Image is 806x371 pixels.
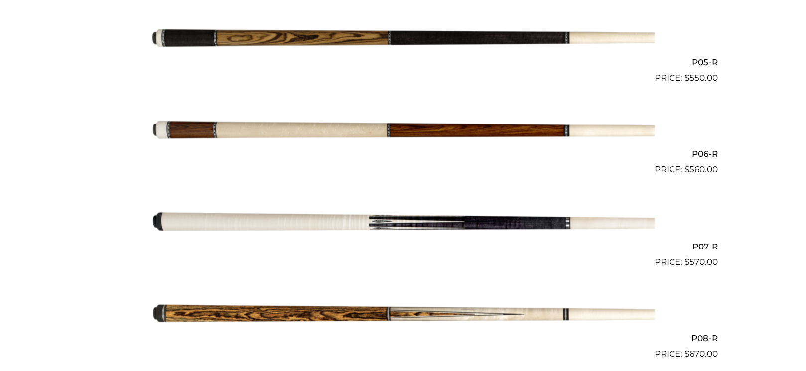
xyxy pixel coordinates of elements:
[151,89,655,172] img: P06-R
[88,237,718,255] h2: P07-R
[684,164,689,174] span: $
[684,73,718,83] bdi: 550.00
[684,164,718,174] bdi: 560.00
[88,145,718,163] h2: P06-R
[684,256,718,266] bdi: 570.00
[684,73,689,83] span: $
[88,180,718,268] a: P07-R $570.00
[88,329,718,347] h2: P08-R
[88,272,718,360] a: P08-R $670.00
[684,348,689,358] span: $
[88,53,718,71] h2: P05-R
[151,272,655,356] img: P08-R
[684,256,689,266] span: $
[88,89,718,176] a: P06-R $560.00
[684,348,718,358] bdi: 670.00
[151,180,655,264] img: P07-R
